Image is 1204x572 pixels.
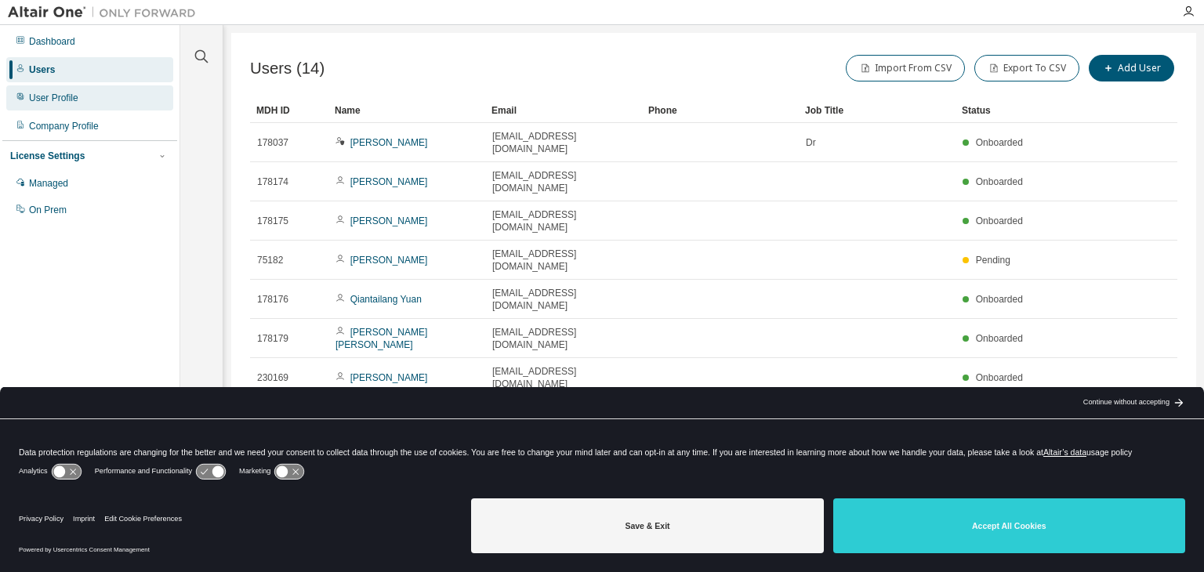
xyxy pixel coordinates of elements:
[29,35,75,48] div: Dashboard
[492,365,635,390] span: [EMAIL_ADDRESS][DOMAIN_NAME]
[976,215,1023,226] span: Onboarded
[976,294,1023,305] span: Onboarded
[648,98,792,123] div: Phone
[492,130,635,155] span: [EMAIL_ADDRESS][DOMAIN_NAME]
[805,98,949,123] div: Job Title
[350,176,428,187] a: [PERSON_NAME]
[350,372,428,383] a: [PERSON_NAME]
[29,204,67,216] div: On Prem
[492,326,635,351] span: [EMAIL_ADDRESS][DOMAIN_NAME]
[492,248,635,273] span: [EMAIL_ADDRESS][DOMAIN_NAME]
[1089,55,1174,81] button: Add User
[335,327,427,350] a: [PERSON_NAME] [PERSON_NAME]
[976,176,1023,187] span: Onboarded
[257,332,288,345] span: 178179
[846,55,965,81] button: Import From CSV
[10,150,85,162] div: License Settings
[350,137,428,148] a: [PERSON_NAME]
[335,98,479,123] div: Name
[350,255,428,266] a: [PERSON_NAME]
[257,371,288,384] span: 230169
[250,60,325,78] span: Users (14)
[492,208,635,234] span: [EMAIL_ADDRESS][DOMAIN_NAME]
[350,215,428,226] a: [PERSON_NAME]
[976,255,1010,266] span: Pending
[256,98,322,123] div: MDH ID
[29,92,78,104] div: User Profile
[976,137,1023,148] span: Onboarded
[8,5,204,20] img: Altair One
[492,287,635,312] span: [EMAIL_ADDRESS][DOMAIN_NAME]
[976,372,1023,383] span: Onboarded
[257,176,288,188] span: 178174
[350,294,422,305] a: Qiantailang Yuan
[257,215,288,227] span: 178175
[257,136,288,149] span: 178037
[257,293,288,306] span: 178176
[962,98,1096,123] div: Status
[257,254,283,266] span: 75182
[29,120,99,132] div: Company Profile
[491,98,636,123] div: Email
[974,55,1079,81] button: Export To CSV
[806,136,816,149] span: Dr
[976,333,1023,344] span: Onboarded
[492,169,635,194] span: [EMAIL_ADDRESS][DOMAIN_NAME]
[29,63,55,76] div: Users
[29,177,68,190] div: Managed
